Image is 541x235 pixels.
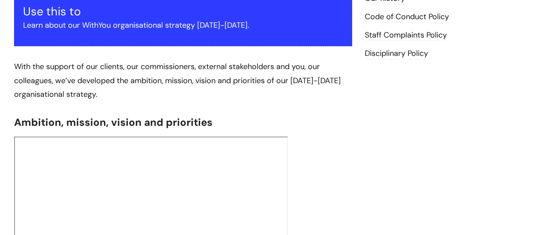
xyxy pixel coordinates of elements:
[365,30,447,41] a: Staff Complaints Policy
[23,5,343,18] h3: Use this to
[23,18,343,32] p: Learn about our WithYou organisational strategy [DATE]-[DATE].
[365,48,428,59] a: Disciplinary Policy
[14,116,213,129] span: Ambition, mission, vision and priorities
[365,12,449,23] a: Code of Conduct Policy
[14,60,352,101] p: With the support of our clients, our commissioners, external stakeholders and you, our colleagues...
